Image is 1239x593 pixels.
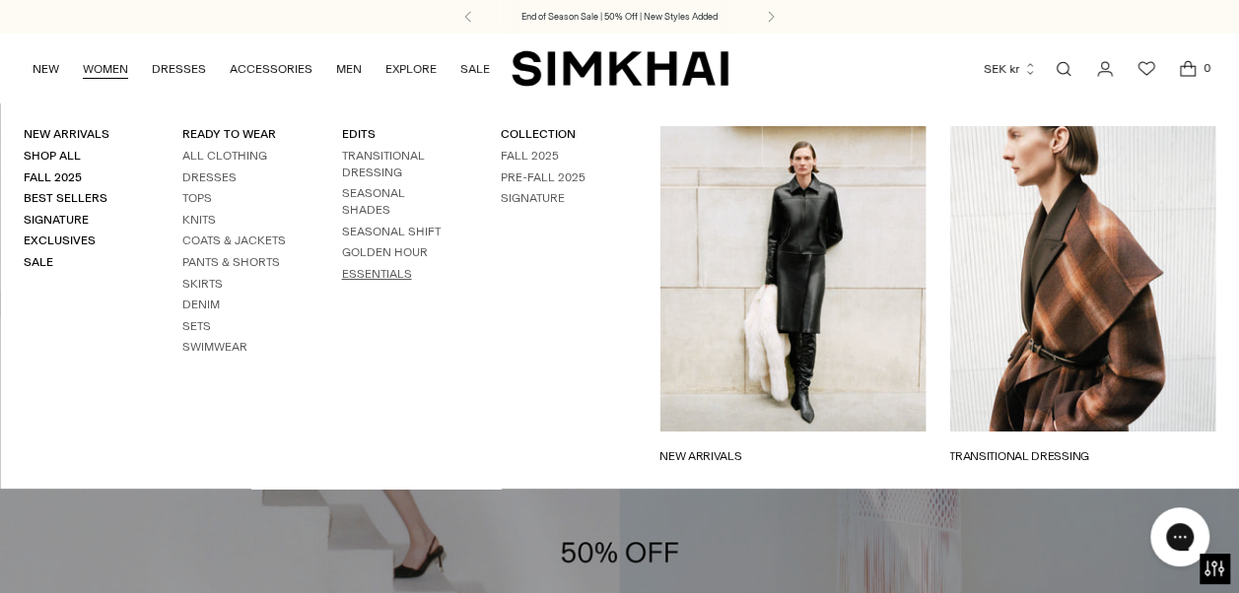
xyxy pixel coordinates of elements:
a: WOMEN [83,47,128,91]
button: SEK kr [984,47,1037,91]
a: SALE [460,47,490,91]
a: SIMKHAI [512,49,728,88]
a: Wishlist [1127,49,1166,89]
span: 0 [1198,59,1215,77]
a: ACCESSORIES [230,47,312,91]
a: Open search modal [1044,49,1083,89]
a: Open cart modal [1168,49,1207,89]
a: End of Season Sale | 50% Off | New Styles Added [521,10,718,24]
a: MEN [336,47,362,91]
a: Go to the account page [1085,49,1125,89]
a: DRESSES [152,47,206,91]
a: EXPLORE [385,47,437,91]
a: NEW [33,47,59,91]
iframe: Gorgias live chat messenger [1140,500,1219,573]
